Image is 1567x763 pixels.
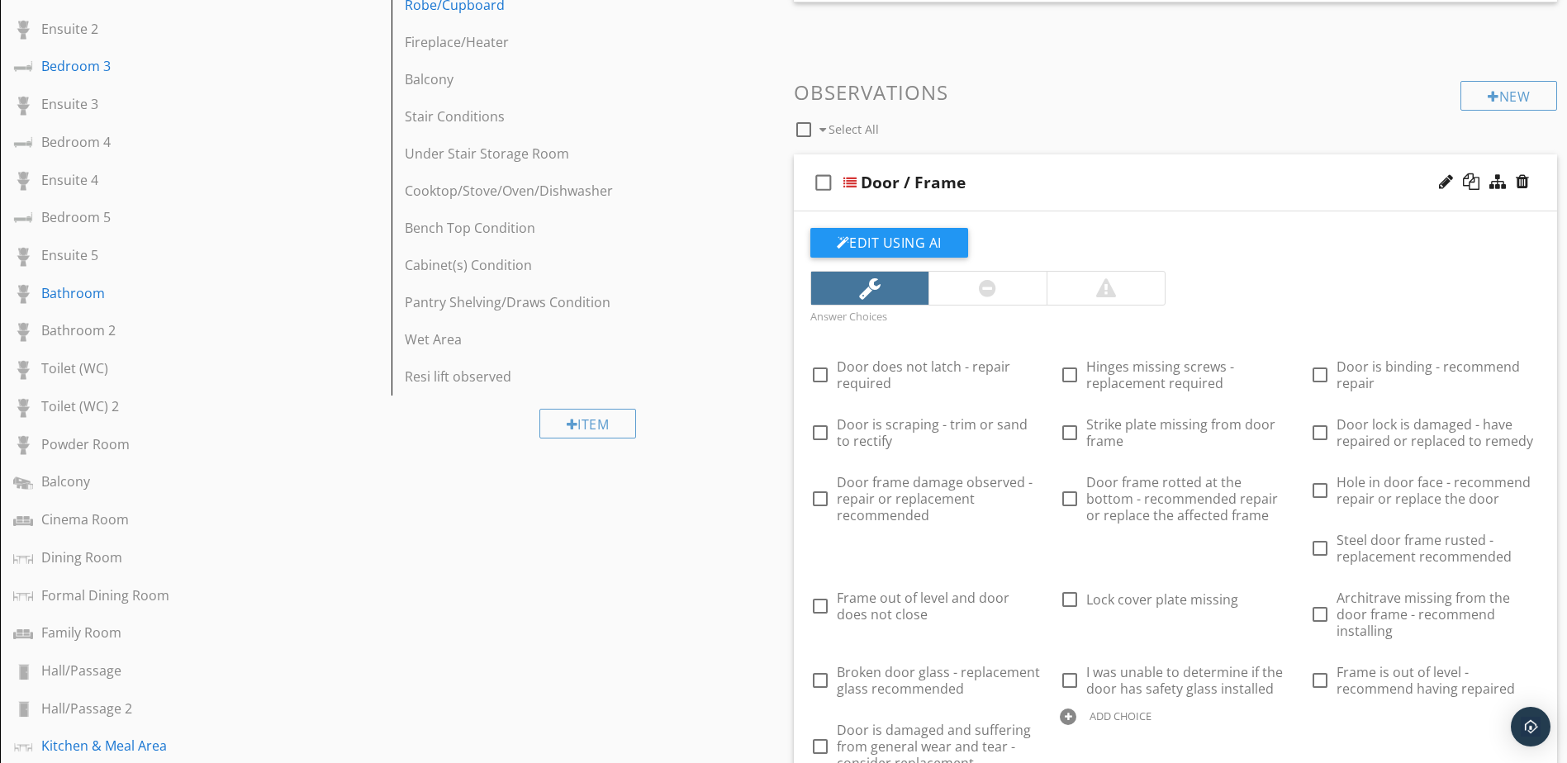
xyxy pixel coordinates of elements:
[810,163,837,202] i: check_box_outline_blank
[41,434,313,454] div: Powder Room
[41,245,313,265] div: Ensuite 5
[810,309,887,324] label: Answer Choices
[837,358,1010,392] span: Door does not latch - repair required
[829,121,879,137] span: Select All
[1086,473,1278,524] span: Door frame rotted at the bottom - recommended repair or replace the affected frame
[1337,473,1531,508] span: Hole in door face - recommend repair or replace the door
[1337,358,1520,392] span: Door is binding - recommend repair
[405,255,713,275] div: Cabinet(s) Condition
[837,415,1028,450] span: Door is scraping - trim or sand to rectify
[794,81,1558,103] h3: Observations
[837,473,1033,524] span: Door frame damage observed - repair or replacement recommended
[1511,707,1550,746] div: Open Intercom Messenger
[1086,663,1283,698] span: I was unable to determine if the door has safety glass installed
[1337,663,1515,698] span: Frame is out of level - recommend having repaired
[1337,589,1510,640] span: Architrave missing from the door frame - recommend installing
[405,292,713,312] div: Pantry Shelving/Draws Condition
[41,661,313,680] div: Hall/Passage
[405,181,713,201] div: Cooktop/Stove/Oven/Dishwasher
[1086,415,1275,450] span: Strike plate missing from door frame
[41,509,313,529] div: Cinema Room
[837,663,1040,698] span: Broken door glass - replacement glass recommended
[41,396,313,416] div: Toilet (WC) 2
[1460,81,1557,111] div: New
[1086,590,1238,609] span: Lock cover plate missing
[41,283,313,303] div: Bathroom
[837,589,1009,623] span: Frame out of level and door does not close
[405,329,713,349] div: Wet Area
[1337,531,1512,566] span: Steel door frame rusted - replacement recommended
[861,173,966,192] div: Door / Frame
[41,19,313,39] div: Ensuite 2
[539,409,637,438] div: Item
[41,699,313,718] div: Hall/Passage 2
[41,358,313,378] div: Toilet (WC)
[41,585,313,605] div: Formal Dining Room
[41,94,313,114] div: Ensuite 3
[405,32,713,52] div: Fireplace/Heater
[41,472,313,491] div: Balcony
[1090,709,1152,723] div: ADD CHOICE
[1086,358,1234,392] span: Hinges missing screws - replacement required
[41,736,313,756] div: Kitchen & Meal Area
[405,144,713,163] div: Under Stair Storage Room
[405,69,713,89] div: Balcony
[405,367,713,386] div: Resi lift observed
[41,132,313,152] div: Bedroom 4
[1337,415,1533,450] span: Door lock is damaged - have repaired or replaced to remedy
[41,207,313,227] div: Bedroom 5
[810,228,968,258] button: Edit Using AI
[405,218,713,238] div: Bench Top Condition
[405,107,713,126] div: Stair Conditions
[41,56,313,76] div: Bedroom 3
[41,320,313,340] div: Bathroom 2
[41,170,313,190] div: Ensuite 4
[41,623,313,642] div: Family Room
[41,547,313,567] div: Dining Room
